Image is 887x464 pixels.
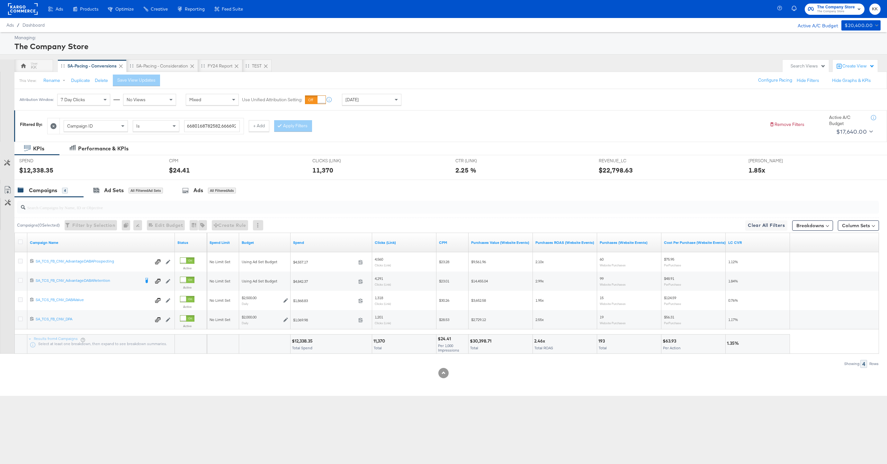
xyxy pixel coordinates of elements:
[36,297,151,302] div: SA_TCS_FB_CNV_DABAValue
[664,263,681,267] sub: Per Purchase
[842,63,874,69] div: Create View
[180,305,194,309] label: Active
[151,6,168,12] span: Creative
[36,278,140,283] div: SA_TCS_FB_CNV_AdvantageDABARetention
[439,240,466,245] a: The average cost you've paid to have 1,000 impressions of your ad.
[600,282,626,286] sub: Website Purchases
[845,22,873,30] div: $20,400.00
[136,63,188,69] div: SA-Pacing - Consideration
[375,240,434,245] a: The number of clicks on links appearing on your ad or Page that direct people to your sites off F...
[600,315,604,320] span: 19
[292,346,312,351] span: Total Spend
[470,338,493,344] div: $30,398.71
[455,165,476,175] div: 2.25 %
[180,324,194,328] label: Active
[374,346,382,351] span: Total
[242,259,288,264] div: Using Ad Set Budget
[39,75,72,86] button: Rename
[208,63,232,69] div: FY24 Report
[19,158,67,164] span: SPEND
[471,240,530,245] a: The total value of the purchase actions tracked by your Custom Audience pixel on your website aft...
[438,344,459,353] span: Per 1,000 Impressions
[664,296,676,300] span: $124.59
[728,259,738,264] span: 1.12%
[872,5,878,13] span: KK
[252,63,262,69] div: TEST
[180,266,194,270] label: Active
[663,338,678,344] div: $63.93
[599,158,647,164] span: REVENUE_LC
[71,77,90,84] button: Duplicate
[20,121,42,128] div: Filtered By:
[184,120,240,132] input: Enter a search term
[664,321,681,325] sub: Per Purchase
[242,321,248,325] sub: Daily
[599,346,607,351] span: Total
[728,240,787,245] a: 1/0 Purchases / Clicks
[222,6,243,12] span: Feed Suite
[14,35,879,41] div: Managing:
[375,296,383,300] span: 1,318
[36,278,140,284] a: SA_TCS_FB_CNV_AdvantageDABARetention
[797,77,819,84] button: Hide Filters
[600,276,604,281] span: 99
[535,317,544,322] span: 2.55x
[769,121,804,128] button: Remove Filters
[728,317,738,322] span: 1.17%
[375,321,391,325] sub: Clicks (Link)
[664,282,681,286] sub: Per Purchase
[728,298,738,303] span: 0.76%
[29,187,57,194] div: Campaigns
[829,114,865,126] div: Active A/C Budget
[292,338,315,344] div: $12,338.35
[193,187,203,194] div: Ads
[817,9,855,14] span: The Company Store
[242,279,288,284] div: Using Ad Set Budget
[599,165,633,175] div: $22,798.63
[471,259,486,264] span: $9,561.96
[312,158,361,164] span: CLICKS (LINK)
[210,259,230,264] span: No Limit Set
[189,97,201,103] span: Mixed
[130,64,133,67] div: Drag to reorder tab
[375,263,391,267] sub: Clicks (Link)
[56,6,63,12] span: Ads
[31,64,37,70] div: KK
[600,263,626,267] sub: Website Purchases
[36,297,151,304] a: SA_TCS_FB_CNV_DABAValue
[439,279,449,283] span: $23.01
[210,240,237,245] a: If set, this is the maximum spend for your campaign.
[180,285,194,290] label: Active
[14,22,22,28] span: /
[210,317,230,322] span: No Limit Set
[312,165,333,175] div: 11,370
[104,187,124,194] div: Ad Sets
[727,340,741,346] div: 1.35%
[242,296,256,301] div: $2,500.00
[208,188,236,193] div: All Filtered Ads
[115,6,134,12] span: Optimize
[36,317,151,322] div: SA_TCS_FB_CNV_DPA
[663,346,681,351] span: Per Action
[14,41,879,52] div: The Company Store
[600,302,626,306] sub: Website Purchases
[22,22,45,28] span: Dashboard
[169,158,217,164] span: CPM
[33,145,44,152] div: KPIs
[534,346,553,351] span: Total ROAS
[242,97,302,103] label: Use Unified Attribution Setting:
[201,64,205,67] div: Drag to reorder tab
[664,302,681,306] sub: Per Purchase
[791,63,826,69] div: Search Views
[600,296,604,300] span: 15
[293,298,356,303] span: $1,868.83
[791,20,838,30] div: Active A/C Budget
[375,257,383,262] span: 4,560
[25,199,798,211] input: Search Campaigns by Name, ID or Objective
[185,6,205,12] span: Reporting
[748,165,765,175] div: 1.85x
[832,77,871,84] button: Hide Graphs & KPIs
[242,315,256,320] div: $2,000.00
[169,165,190,175] div: $24.41
[122,220,133,230] div: 0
